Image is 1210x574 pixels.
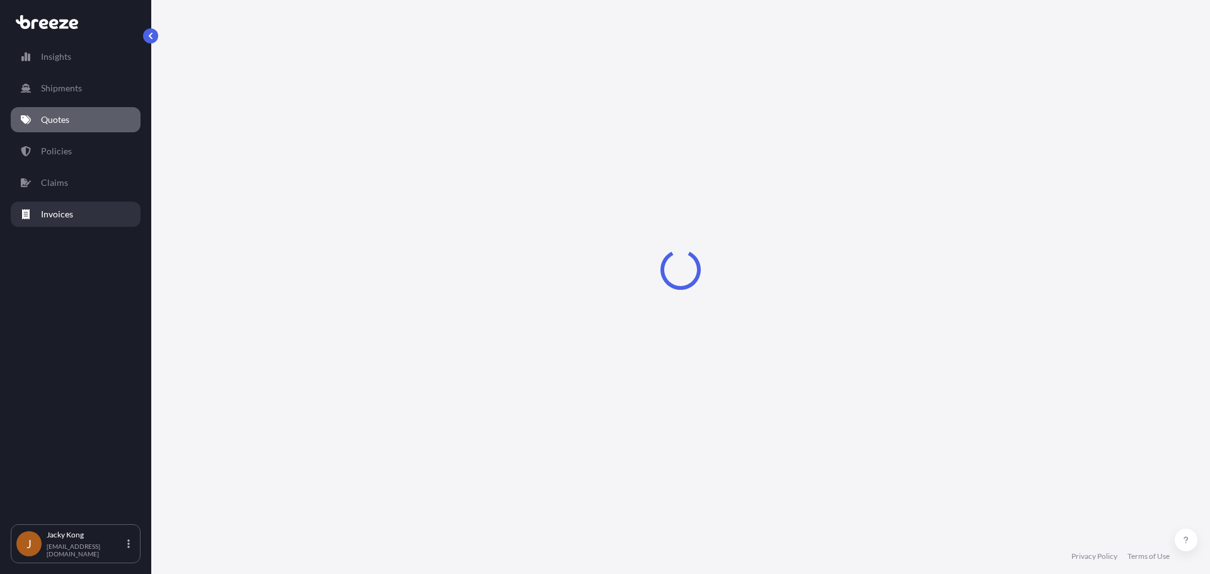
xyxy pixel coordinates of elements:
[41,50,71,63] p: Insights
[1071,551,1117,561] a: Privacy Policy
[41,208,73,221] p: Invoices
[11,170,141,195] a: Claims
[11,44,141,69] a: Insights
[41,82,82,95] p: Shipments
[41,176,68,189] p: Claims
[41,113,69,126] p: Quotes
[47,530,125,540] p: Jacky Kong
[11,107,141,132] a: Quotes
[26,537,32,550] span: J
[47,542,125,558] p: [EMAIL_ADDRESS][DOMAIN_NAME]
[1127,551,1170,561] a: Terms of Use
[11,202,141,227] a: Invoices
[41,145,72,158] p: Policies
[11,139,141,164] a: Policies
[11,76,141,101] a: Shipments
